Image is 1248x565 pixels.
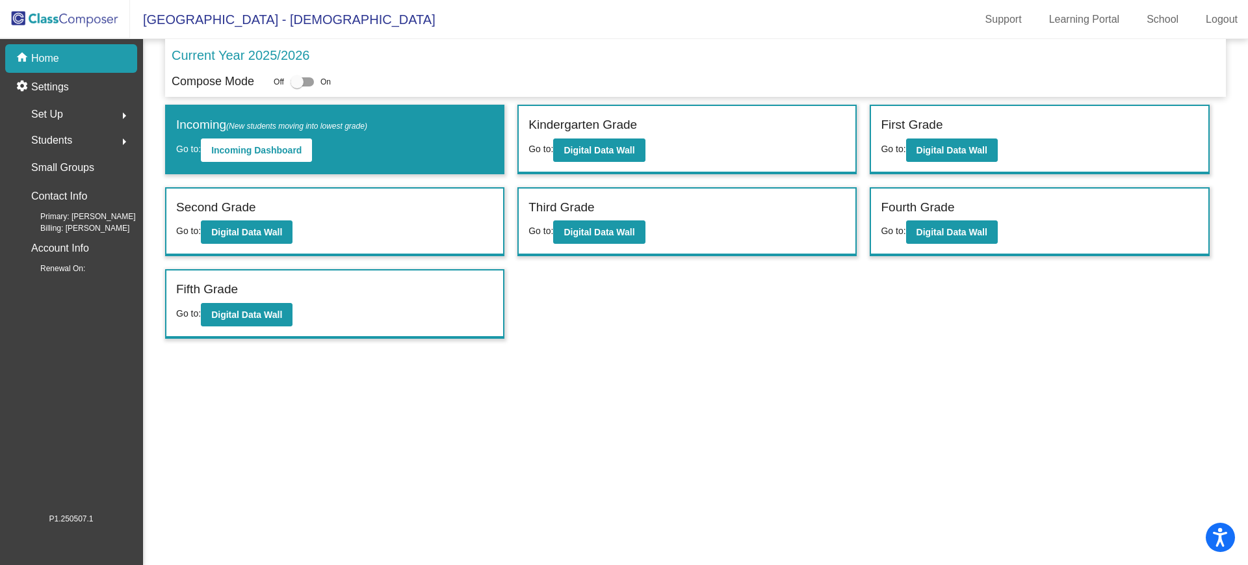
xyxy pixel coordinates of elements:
span: Off [274,76,284,88]
a: Support [975,9,1032,30]
b: Digital Data Wall [564,145,634,155]
p: Small Groups [31,159,94,177]
button: Incoming Dashboard [201,138,312,162]
label: Second Grade [176,198,256,217]
p: Contact Info [31,187,87,205]
p: Home [31,51,59,66]
p: Compose Mode [172,73,254,90]
p: Settings [31,79,69,95]
mat-icon: settings [16,79,31,95]
b: Digital Data Wall [916,145,987,155]
span: [GEOGRAPHIC_DATA] - [DEMOGRAPHIC_DATA] [130,9,435,30]
b: Digital Data Wall [916,227,987,237]
mat-icon: home [16,51,31,66]
label: First Grade [881,116,942,135]
span: Set Up [31,105,63,124]
b: Digital Data Wall [211,227,282,237]
span: Go to: [176,308,201,319]
label: Third Grade [528,198,594,217]
mat-icon: arrow_right [116,108,132,124]
button: Digital Data Wall [201,220,292,244]
span: Go to: [881,144,905,154]
button: Digital Data Wall [553,220,645,244]
b: Digital Data Wall [211,309,282,320]
a: Logout [1195,9,1248,30]
span: Go to: [176,144,201,154]
span: Renewal On: [19,263,85,274]
b: Digital Data Wall [564,227,634,237]
label: Fifth Grade [176,280,238,299]
span: Go to: [528,144,553,154]
label: Fourth Grade [881,198,954,217]
span: Go to: [176,226,201,236]
span: Primary: [PERSON_NAME] [19,211,136,222]
label: Incoming [176,116,367,135]
button: Digital Data Wall [906,220,998,244]
mat-icon: arrow_right [116,134,132,150]
span: Students [31,131,72,150]
button: Digital Data Wall [201,303,292,326]
span: Go to: [881,226,905,236]
a: Learning Portal [1039,9,1130,30]
p: Current Year 2025/2026 [172,46,309,65]
button: Digital Data Wall [906,138,998,162]
span: Billing: [PERSON_NAME] [19,222,129,234]
b: Incoming Dashboard [211,145,302,155]
label: Kindergarten Grade [528,116,637,135]
span: Go to: [528,226,553,236]
button: Digital Data Wall [553,138,645,162]
a: School [1136,9,1189,30]
span: On [320,76,331,88]
p: Account Info [31,239,89,257]
span: (New students moving into lowest grade) [226,122,367,131]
